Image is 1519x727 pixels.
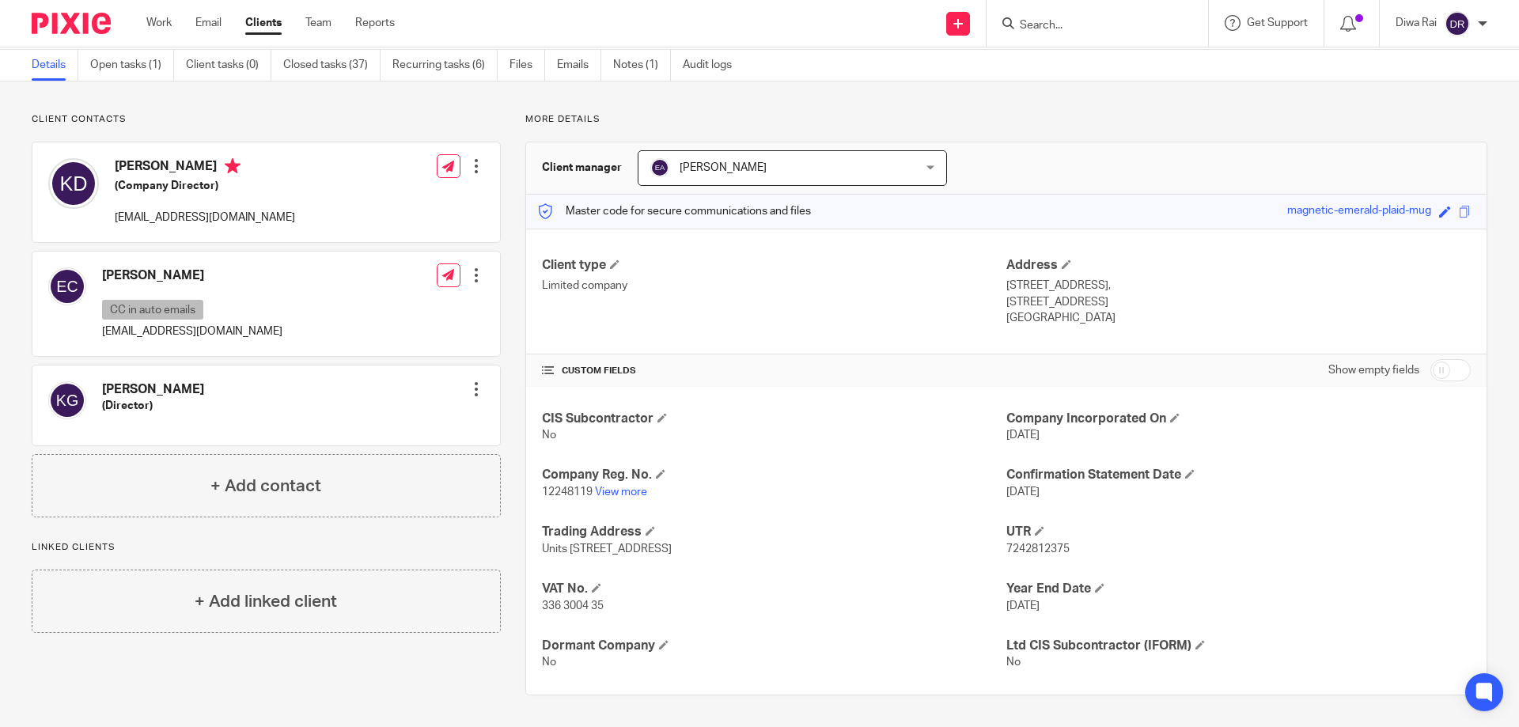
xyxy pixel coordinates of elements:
[1396,15,1437,31] p: Diwa Rai
[1006,467,1471,483] h4: Confirmation Statement Date
[32,113,501,126] p: Client contacts
[542,257,1006,274] h4: Client type
[1006,657,1021,668] span: No
[102,300,203,320] p: CC in auto emails
[1006,600,1040,612] span: [DATE]
[542,638,1006,654] h4: Dormant Company
[1287,203,1431,221] div: magnetic-emerald-plaid-mug
[1006,411,1471,427] h4: Company Incorporated On
[1018,19,1161,33] input: Search
[32,541,501,554] p: Linked clients
[186,50,271,81] a: Client tasks (0)
[102,398,204,414] h5: (Director)
[542,543,672,555] span: Units [STREET_ADDRESS]
[102,324,282,339] p: [EMAIL_ADDRESS][DOMAIN_NAME]
[1006,257,1471,274] h4: Address
[1006,638,1471,654] h4: Ltd CIS Subcontractor (IFORM)
[525,113,1487,126] p: More details
[32,50,78,81] a: Details
[542,430,556,441] span: No
[392,50,498,81] a: Recurring tasks (6)
[1328,362,1419,378] label: Show empty fields
[1006,310,1471,326] p: [GEOGRAPHIC_DATA]
[1445,11,1470,36] img: svg%3E
[305,15,331,31] a: Team
[115,158,295,178] h4: [PERSON_NAME]
[542,365,1006,377] h4: CUSTOM FIELDS
[146,15,172,31] a: Work
[683,50,744,81] a: Audit logs
[650,158,669,177] img: svg%3E
[1006,487,1040,498] span: [DATE]
[1006,524,1471,540] h4: UTR
[210,474,321,498] h4: + Add contact
[225,158,241,174] i: Primary
[1006,430,1040,441] span: [DATE]
[542,657,556,668] span: No
[245,15,282,31] a: Clients
[557,50,601,81] a: Emails
[542,467,1006,483] h4: Company Reg. No.
[355,15,395,31] a: Reports
[1006,294,1471,310] p: [STREET_ADDRESS]
[48,267,86,305] img: svg%3E
[283,50,381,81] a: Closed tasks (37)
[542,487,593,498] span: 12248119
[1006,543,1070,555] span: 7242812375
[509,50,545,81] a: Files
[680,162,767,173] span: [PERSON_NAME]
[195,589,337,614] h4: + Add linked client
[115,210,295,225] p: [EMAIL_ADDRESS][DOMAIN_NAME]
[542,600,604,612] span: 336 3004 35
[538,203,811,219] p: Master code for secure communications and files
[102,381,204,398] h4: [PERSON_NAME]
[90,50,174,81] a: Open tasks (1)
[542,411,1006,427] h4: CIS Subcontractor
[542,278,1006,293] p: Limited company
[542,160,622,176] h3: Client manager
[1006,581,1471,597] h4: Year End Date
[48,381,86,419] img: svg%3E
[195,15,222,31] a: Email
[542,581,1006,597] h4: VAT No.
[32,13,111,34] img: Pixie
[115,178,295,194] h5: (Company Director)
[102,267,282,284] h4: [PERSON_NAME]
[48,158,99,209] img: svg%3E
[595,487,647,498] a: View more
[1247,17,1308,28] span: Get Support
[613,50,671,81] a: Notes (1)
[542,524,1006,540] h4: Trading Address
[1006,278,1471,293] p: [STREET_ADDRESS],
